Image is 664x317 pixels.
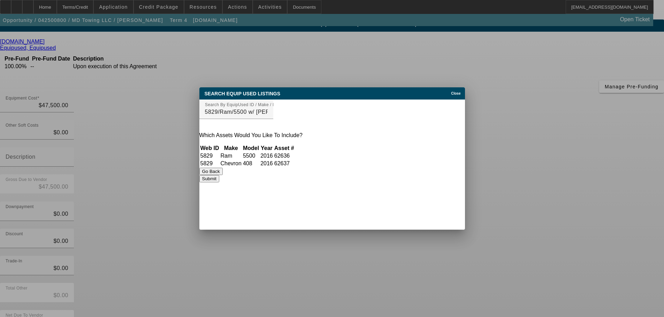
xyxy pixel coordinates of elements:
th: Web ID [200,145,220,152]
td: 62637 [274,160,295,167]
mat-label: Search By EquipUsed ID / Make / Model [205,102,285,107]
td: 62636 [274,152,295,159]
th: Year [260,145,273,152]
p: Which Assets Would You Like To Include? [199,132,465,138]
td: 5829 [200,152,220,159]
td: Chevron [220,160,242,167]
td: 2016 [260,160,273,167]
td: 2016 [260,152,273,159]
th: Model [243,145,259,152]
span: Search Equip Used Listings [205,91,281,96]
td: 5500 [243,152,259,159]
button: Submit [199,175,219,182]
span: Close [451,92,460,95]
th: Asset # [274,145,295,152]
input: EquipUsed [205,108,268,116]
button: Go Back [199,168,223,175]
th: Make [220,145,242,152]
td: 5829 [200,160,220,167]
td: Ram [220,152,242,159]
td: 408 [243,160,259,167]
